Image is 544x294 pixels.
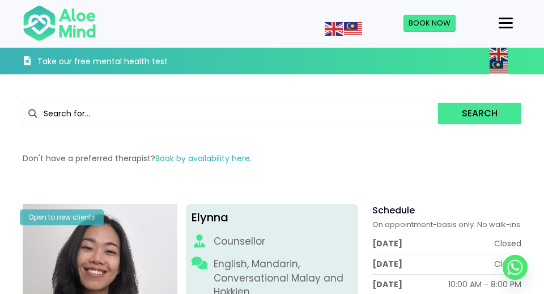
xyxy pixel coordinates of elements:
input: Search for... [23,103,438,124]
button: Menu [494,14,517,33]
a: Malay [344,23,363,34]
img: ms [344,22,362,36]
div: Counsellor [214,234,265,249]
div: [DATE] [372,258,402,270]
img: en [325,22,343,36]
a: Take our free mental health test [23,50,175,74]
button: Search [438,103,521,124]
img: en [490,47,508,61]
div: Closed [494,258,521,270]
span: Book Now [409,18,450,28]
div: [DATE] [372,238,402,249]
img: Aloe mind Logo [23,5,96,42]
div: Open to new clients [20,209,104,225]
div: Elynna [192,209,352,226]
a: Whatsapp [503,255,528,280]
h3: Take our free mental health test [37,56,175,68]
div: 10:00 AM - 8:00 PM [448,279,521,290]
div: Closed [494,238,521,249]
span: On appointment-basis only. No walk-ins [372,219,520,230]
a: English [490,48,509,59]
img: ms [490,61,508,74]
p: Don't have a preferred therapist? [23,153,521,164]
a: Book by availability here. [155,153,252,164]
span: Schedule [372,204,415,217]
a: Book Now [403,15,456,32]
div: [DATE] [372,279,402,290]
a: English [325,23,344,34]
a: Malay [490,61,509,73]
